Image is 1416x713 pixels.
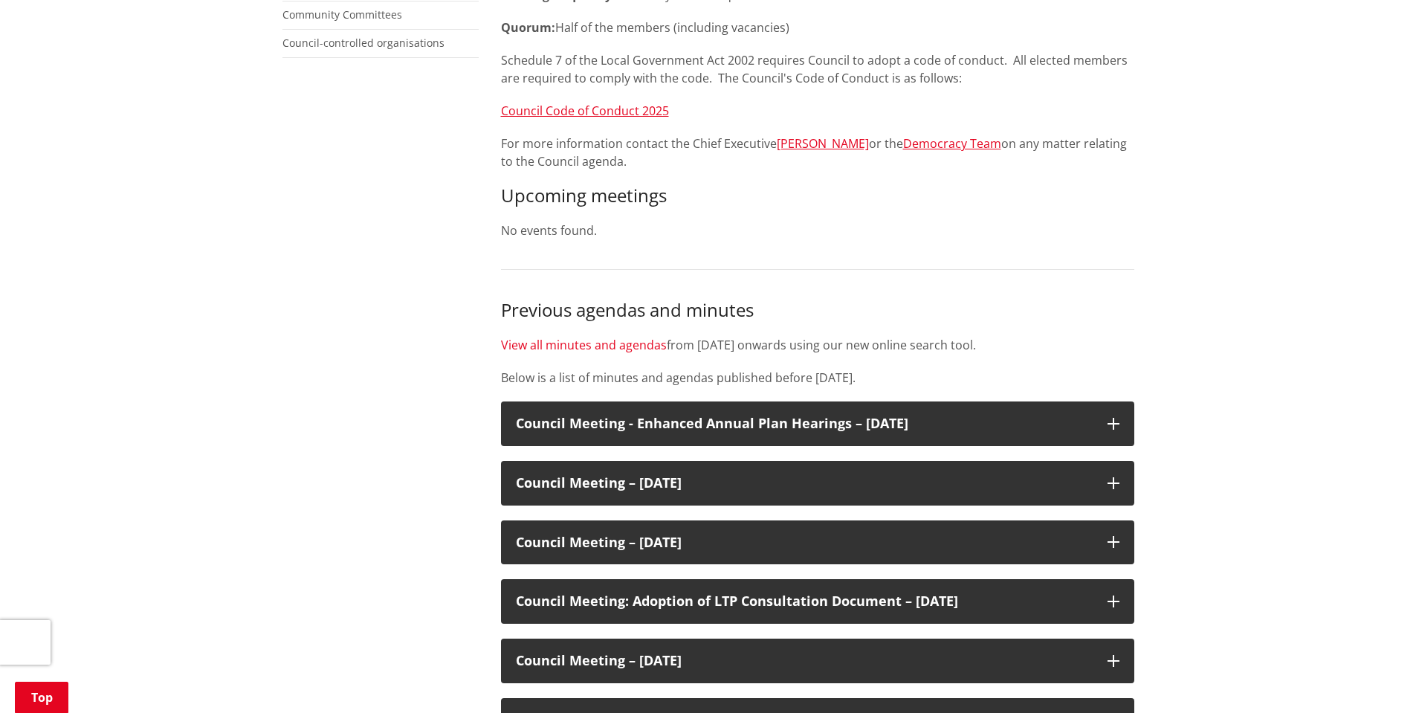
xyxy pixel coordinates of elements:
h3: Council Meeting – [DATE] [516,654,1093,668]
a: Council Code of Conduct 2025 [501,103,669,119]
a: Democracy Team [903,135,1001,152]
h3: Previous agendas and minutes [501,300,1134,321]
strong: Quorum: [501,19,555,36]
iframe: Messenger Launcher [1348,651,1401,704]
h3: Council Meeting – [DATE] [516,476,1093,491]
p: from [DATE] onwards using our new online search tool. [501,336,1134,354]
h3: Council Meeting - Enhanced Annual Plan Hearings – [DATE] [516,416,1093,431]
a: View all minutes and agendas [501,337,667,353]
a: Community Committees [282,7,402,22]
a: Council-controlled organisations [282,36,444,50]
a: [PERSON_NAME] [777,135,869,152]
p: For more information contact the Chief Executive or the on any matter relating to the Council age... [501,135,1134,170]
p: No events found. [501,222,1134,239]
p: Schedule 7 of the Local Government Act 2002 requires Council to adopt a code of conduct. All elec... [501,51,1134,87]
h3: Council Meeting: Adoption of LTP Consultation Document – [DATE] [516,594,1093,609]
p: Below is a list of minutes and agendas published before [DATE]. [501,369,1134,387]
p: Half of the members (including vacancies) [501,19,1134,36]
a: Top [15,682,68,713]
h3: Council Meeting – [DATE] [516,535,1093,550]
h3: Upcoming meetings [501,185,1134,207]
